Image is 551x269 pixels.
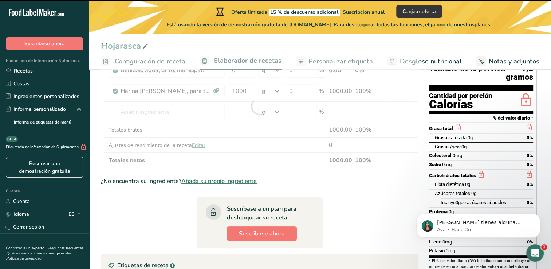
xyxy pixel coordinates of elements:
font: Informe de etiquetas de menú [14,119,71,125]
span: 0g [465,182,470,187]
font: Costas [13,80,29,87]
font: Cuenta [13,198,30,205]
span: 15 % de descuento adicional [269,9,340,16]
font: ES [68,210,75,218]
span: 0% [527,135,533,140]
iframe: Intercom notifications mensaje [405,198,551,249]
font: Ingredientes personalizados [13,93,79,100]
font: Oferta limitada [231,9,385,16]
font: Está usando la versión de demostración gratuita de [DOMAIN_NAME]. Para desbloquear todas las func... [166,21,490,28]
div: Calorías [429,99,492,110]
span: Canjear oferta [402,8,436,15]
section: % del valor diario * [429,114,533,122]
span: planes [475,21,490,28]
a: Quiénes somos . [7,251,34,256]
font: ¿No encuentra su ingrediente? [101,177,181,185]
span: 0g [461,144,467,149]
span: Desglose nutricional [400,56,462,66]
a: Condiciones generales . [6,251,72,261]
span: 0% [527,182,533,187]
span: 1 [541,244,547,250]
span: Suscribirse ahora [24,40,65,47]
span: 0,2 gramos [505,64,533,82]
a: Política de privacidad [7,256,42,261]
span: Grasa saturada [435,135,467,140]
span: Potasio [429,248,445,253]
span: 0% [527,153,533,158]
div: Suscríbase a un plan para desbloquear su receta [227,204,308,222]
font: Idioma [13,210,29,218]
div: Cantidad por porción [429,93,492,100]
span: Grasa total [429,126,453,131]
span: 0g [468,135,473,140]
font: Informe personalizado [13,105,66,113]
iframe: Intercom live chat [526,244,544,262]
span: Sodio [429,162,441,167]
span: Colesterol [429,153,452,158]
span: Añada su propio ingrediente [181,177,257,186]
span: 0% [527,162,533,167]
span: 0mg [446,248,455,253]
a: Preguntas frecuentes . [6,246,83,256]
span: Fibra dietética [435,182,464,187]
span: Tamaño de la porción [429,64,505,82]
span: Suscripción anual [343,9,385,16]
span: 0mg [453,153,462,158]
font: Etiquetado de Información de Suplementos [6,144,79,150]
span: Notas y adjuntos [489,56,539,66]
span: Grasas [435,144,461,149]
span: 0mg [442,162,452,167]
i: trans [450,144,460,149]
button: Suscribirse ahora [227,226,297,241]
button: Suscribirse ahora [6,37,83,50]
span: 0g [471,191,476,196]
font: Hojarasca [101,39,141,52]
font: Cerrar sesión [13,223,44,231]
span: Suscribirse ahora [239,229,285,238]
span: Carbohidratos totales [429,173,476,178]
a: Desglose nutricional [387,53,462,70]
button: Canjear oferta [396,5,442,18]
a: Notas y adjuntos [476,53,539,70]
font: Recetas [14,67,33,75]
a: Contratar a un experto . [6,246,46,251]
span: Azúcares totales [435,191,470,196]
div: BETA [6,136,18,142]
a: Reservar una demostración gratuita [6,157,83,178]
